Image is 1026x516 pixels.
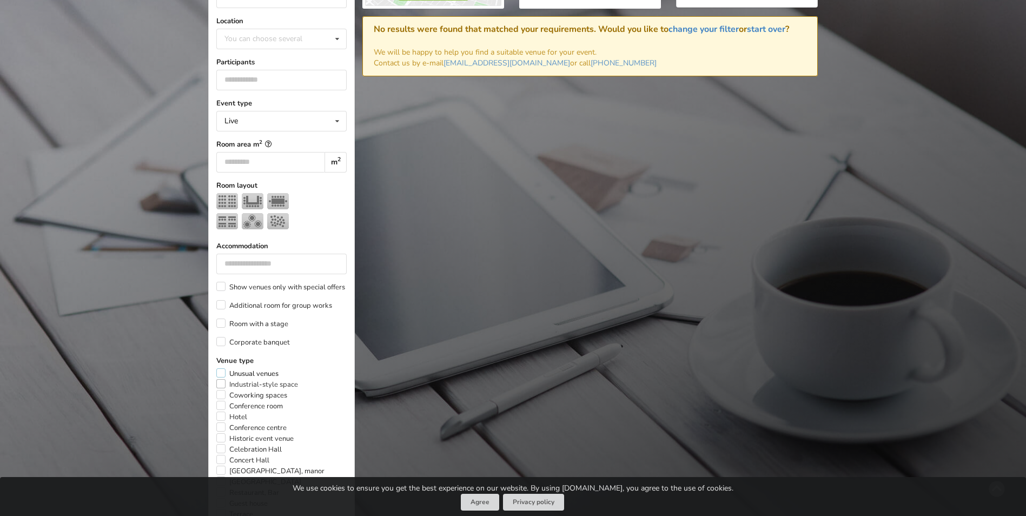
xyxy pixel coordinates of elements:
[216,368,279,379] label: Unusual venues
[503,494,564,511] a: Privacy policy
[216,139,347,150] label: Room area m
[461,494,499,511] button: Agree
[216,379,298,390] label: Industrial-style space
[224,117,238,125] div: Live
[216,319,288,329] label: Room with a stage
[337,155,341,163] sup: 2
[216,390,287,401] label: Coworking spaces
[242,193,263,209] img: U-shape
[216,282,345,293] label: Show venues only with special offers
[216,337,290,348] label: Corporate banquet
[216,355,347,366] label: Venue type
[216,455,269,466] label: Concert Hall
[216,466,325,477] label: [GEOGRAPHIC_DATA], manor
[325,152,347,173] div: m
[374,24,806,35] div: No results were found that matched your requirements. Would you like to or ?
[747,23,785,35] a: start over
[668,23,739,35] a: change your filter
[216,422,287,433] label: Conference centre
[216,401,283,412] label: Conference room
[242,213,263,229] img: Banquet
[216,16,347,27] label: Location
[216,444,282,455] label: Celebration Hall
[259,138,262,145] sup: 2
[216,180,347,191] label: Room layout
[216,98,347,109] label: Event type
[216,213,238,229] img: Classroom
[591,58,657,68] a: [PHONE_NUMBER]
[216,433,294,444] label: Historic event venue
[216,193,238,209] img: Theater
[216,477,301,487] label: [GEOGRAPHIC_DATA]
[216,241,347,252] label: Accommodation
[222,32,327,45] div: You can choose several
[374,36,806,69] p: We will be happy to help you find a suitable venue for your event. Contact us by e-mail or call
[216,300,332,311] label: Additional room for group works
[444,58,570,68] a: [EMAIL_ADDRESS][DOMAIN_NAME]
[216,57,347,68] label: Participants
[216,412,247,422] label: Hotel
[267,193,289,209] img: Boardroom
[267,213,289,229] img: Reception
